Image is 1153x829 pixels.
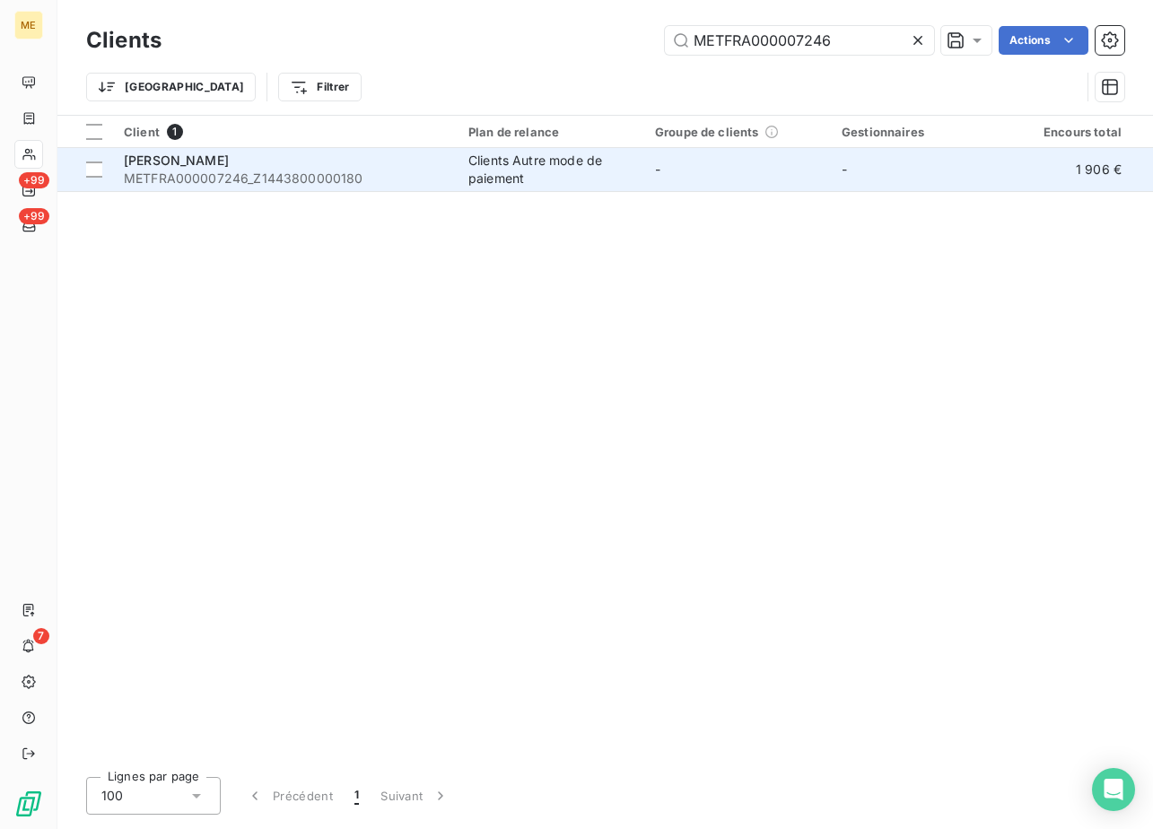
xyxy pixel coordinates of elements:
[19,172,49,188] span: +99
[86,73,256,101] button: [GEOGRAPHIC_DATA]
[354,787,359,805] span: 1
[33,628,49,644] span: 7
[665,26,934,55] input: Rechercher
[842,125,1007,139] div: Gestionnaires
[468,152,633,188] div: Clients Autre mode de paiement
[370,777,460,815] button: Suivant
[235,777,344,815] button: Précédent
[655,161,660,177] span: -
[468,125,633,139] div: Plan de relance
[344,777,370,815] button: 1
[278,73,361,101] button: Filtrer
[19,208,49,224] span: +99
[124,125,160,139] span: Client
[842,161,847,177] span: -
[1028,125,1122,139] div: Encours total
[101,787,123,805] span: 100
[1018,148,1132,191] td: 1 906 €
[999,26,1088,55] button: Actions
[1092,768,1135,811] div: Open Intercom Messenger
[124,170,447,188] span: METFRA000007246_Z1443800000180
[14,11,43,39] div: ME
[167,124,183,140] span: 1
[86,24,162,57] h3: Clients
[14,790,43,818] img: Logo LeanPay
[655,125,759,139] span: Groupe de clients
[124,153,229,168] span: [PERSON_NAME]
